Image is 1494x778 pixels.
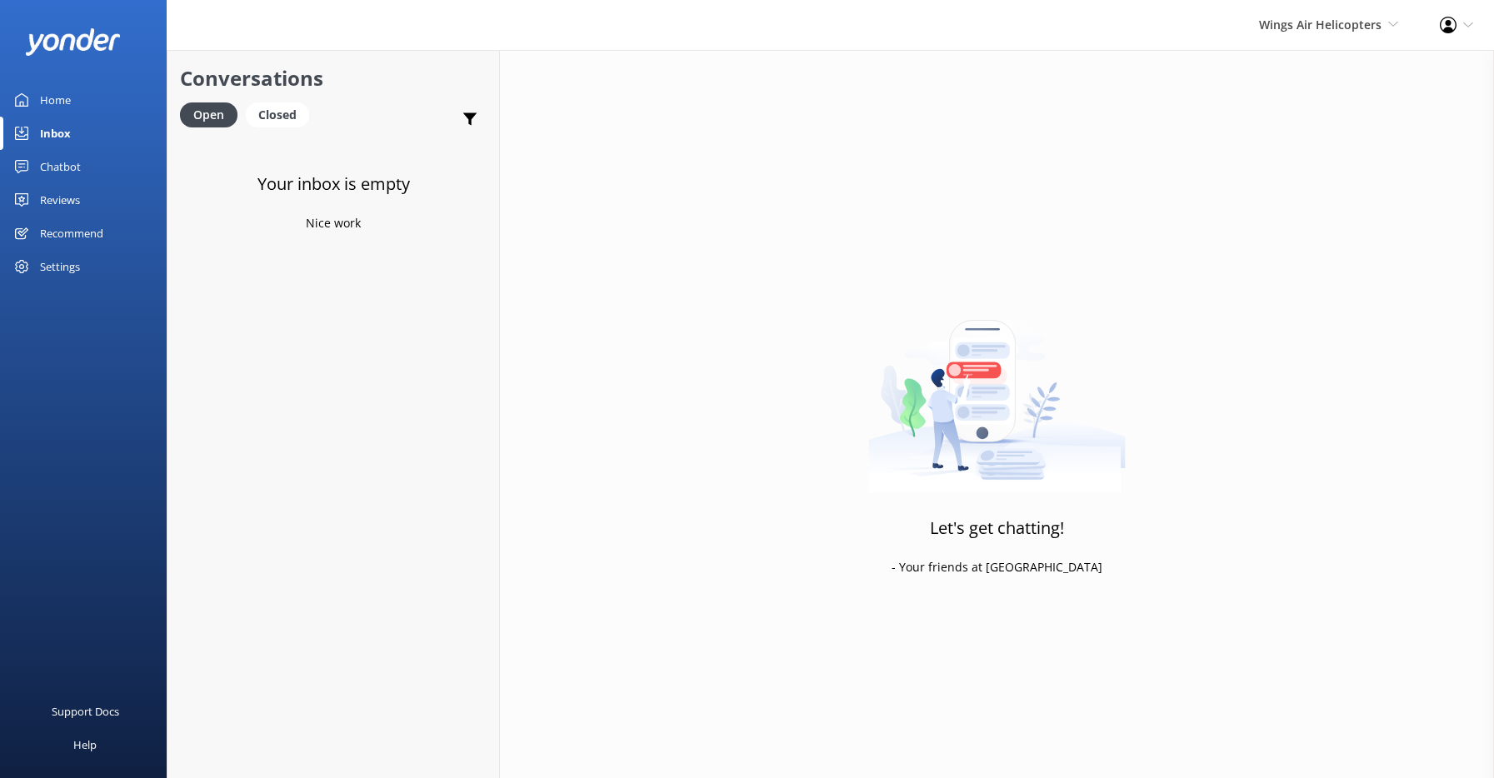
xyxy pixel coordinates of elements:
img: artwork of a man stealing a conversation from at giant smartphone [868,285,1126,493]
div: Help [73,728,97,761]
a: Closed [246,105,317,123]
div: Chatbot [40,150,81,183]
div: Reviews [40,183,80,217]
h3: Your inbox is empty [257,171,410,197]
div: Open [180,102,237,127]
div: Home [40,83,71,117]
a: Open [180,105,246,123]
div: Inbox [40,117,71,150]
p: - Your friends at [GEOGRAPHIC_DATA] [892,558,1102,576]
h3: Let's get chatting! [930,515,1064,541]
h2: Conversations [180,62,487,94]
img: yonder-white-logo.png [25,28,121,56]
span: Wings Air Helicopters [1259,17,1382,32]
div: Closed [246,102,309,127]
div: Support Docs [52,695,119,728]
div: Settings [40,250,80,283]
div: Recommend [40,217,103,250]
p: Nice work [306,214,361,232]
